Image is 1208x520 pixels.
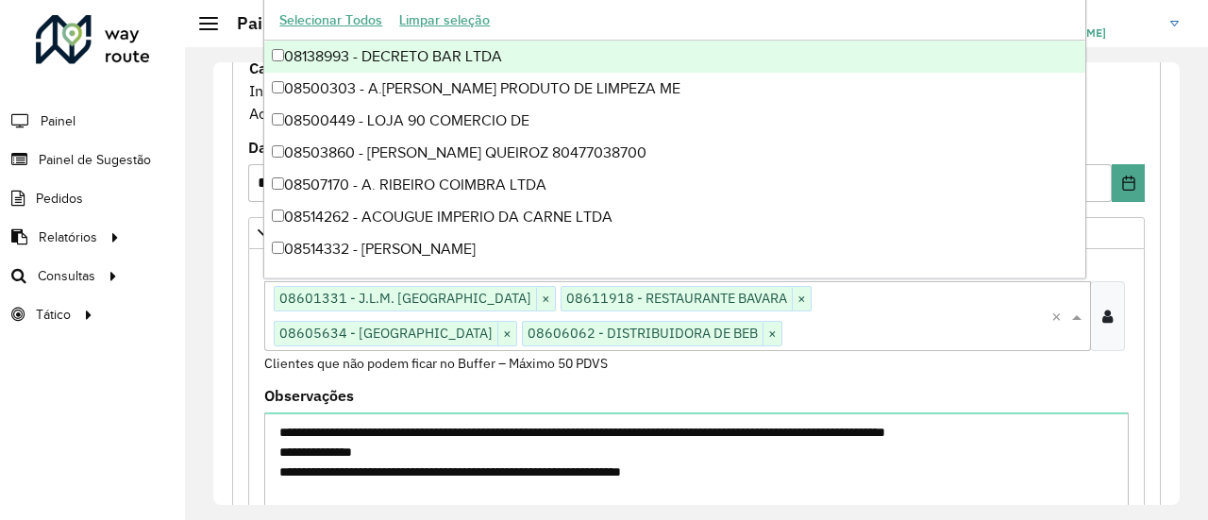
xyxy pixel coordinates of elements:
[497,323,516,345] span: ×
[275,287,536,310] span: 08601331 - J.L.M. [GEOGRAPHIC_DATA]
[218,13,506,34] h2: Painel de Sugestão - Criar registro
[391,6,498,35] button: Limpar seleção
[536,288,555,310] span: ×
[249,59,561,77] strong: Cadastro Painel de sugestão de roteirização:
[264,384,354,407] label: Observações
[1112,164,1145,202] button: Choose Date
[264,137,1084,169] div: 08503860 - [PERSON_NAME] QUEIROZ 80477038700
[264,169,1084,201] div: 08507170 - A. RIBEIRO COIMBRA LTDA
[248,217,1145,249] a: Priorizar Cliente - Não podem ficar no buffer
[39,227,97,247] span: Relatórios
[38,266,95,286] span: Consultas
[248,56,1145,126] div: Informe a data de inicio, fim e preencha corretamente os campos abaixo. Ao final, você irá pré-vi...
[264,105,1084,137] div: 08500449 - LOJA 90 COMERCIO DE
[264,201,1084,233] div: 08514262 - ACOUGUE IMPERIO DA CARNE LTDA
[41,111,75,131] span: Painel
[275,322,497,344] span: 08605634 - [GEOGRAPHIC_DATA]
[562,287,792,310] span: 08611918 - RESTAURANTE BAVARA
[763,323,781,345] span: ×
[39,150,151,170] span: Painel de Sugestão
[264,73,1084,105] div: 08500303 - A.[PERSON_NAME] PRODUTO DE LIMPEZA ME
[1051,305,1067,327] span: Clear all
[264,265,1084,297] div: 08514517 - 42.565.977 [PERSON_NAME]
[36,305,71,325] span: Tático
[792,288,811,310] span: ×
[523,322,763,344] span: 08606062 - DISTRIBUIDORA DE BEB
[248,136,421,159] label: Data de Vigência Inicial
[271,6,391,35] button: Selecionar Todos
[36,189,83,209] span: Pedidos
[264,41,1084,73] div: 08138993 - DECRETO BAR LTDA
[264,355,608,372] small: Clientes que não podem ficar no Buffer – Máximo 50 PDVS
[264,233,1084,265] div: 08514332 - [PERSON_NAME]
